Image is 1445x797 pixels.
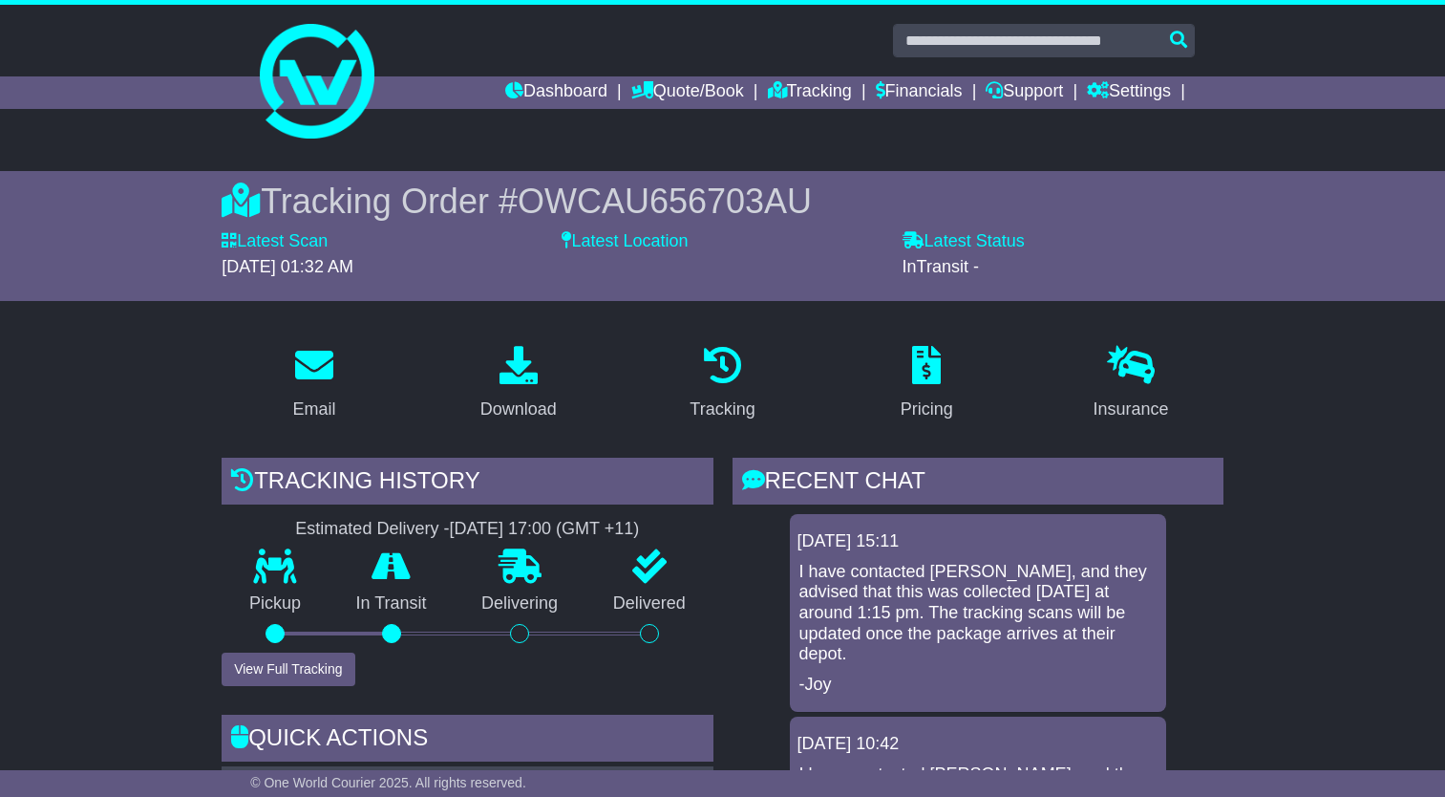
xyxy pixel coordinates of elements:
span: © One World Courier 2025. All rights reserved. [250,775,526,790]
p: I have contacted [PERSON_NAME], and they advised that this was collected [DATE] at around 1:15 pm... [799,562,1157,665]
a: Email [281,339,349,429]
div: [DATE] 17:00 (GMT +11) [449,519,639,540]
a: Quote/Book [631,76,744,109]
div: Tracking [690,397,754,422]
a: Tracking [677,339,767,429]
a: Download [468,339,569,429]
a: Tracking [768,76,852,109]
div: [DATE] 15:11 [797,531,1158,552]
label: Latest Status [903,231,1025,252]
p: Delivered [585,593,713,614]
div: Email [293,397,336,422]
label: Latest Scan [222,231,328,252]
p: Delivering [454,593,585,614]
a: Pricing [888,339,966,429]
button: View Full Tracking [222,653,354,686]
div: Pricing [901,397,953,422]
div: Estimated Delivery - [222,519,712,540]
a: Support [986,76,1063,109]
span: InTransit - [903,257,979,276]
a: Insurance [1080,339,1180,429]
p: Pickup [222,593,329,614]
div: Tracking Order # [222,181,1223,222]
div: Tracking history [222,458,712,509]
div: Insurance [1093,397,1168,422]
a: Financials [876,76,963,109]
a: Settings [1087,76,1171,109]
a: Dashboard [505,76,607,109]
span: OWCAU656703AU [518,182,812,221]
span: [DATE] 01:32 AM [222,257,353,276]
label: Latest Location [562,231,688,252]
div: Download [480,397,557,422]
p: In Transit [329,593,455,614]
p: -Joy [799,675,1157,696]
div: [DATE] 10:42 [797,734,1158,755]
div: Quick Actions [222,715,712,766]
div: RECENT CHAT [733,458,1223,509]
